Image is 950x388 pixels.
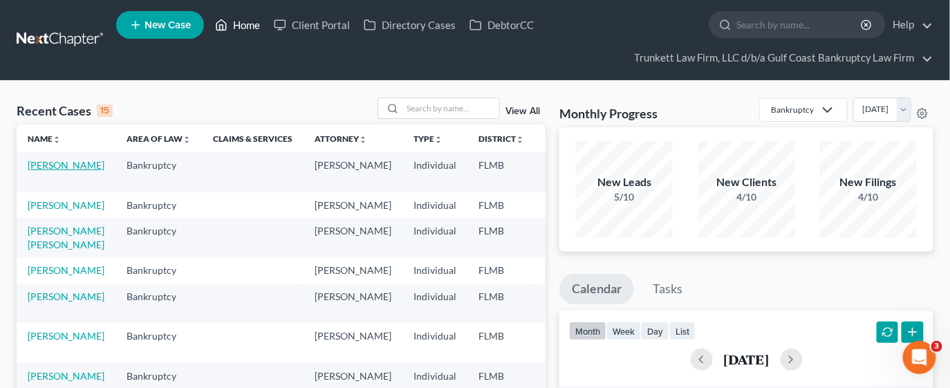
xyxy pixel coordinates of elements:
td: [PERSON_NAME] [304,192,402,218]
td: [PERSON_NAME] [304,258,402,284]
th: Claims & Services [202,124,304,152]
i: unfold_more [516,136,524,144]
a: Tasks [640,274,695,304]
td: Individual [402,192,467,218]
div: Recent Cases [17,102,113,119]
div: 5/10 [576,190,673,204]
i: unfold_more [53,136,61,144]
a: Client Portal [267,12,357,37]
i: unfold_more [183,136,191,144]
a: [PERSON_NAME] [28,370,104,382]
div: 15 [97,104,113,117]
td: Individual [402,258,467,284]
a: [PERSON_NAME] [28,199,104,211]
td: FLMB [467,323,535,362]
button: month [569,322,606,340]
td: 13 [535,323,604,362]
input: Search by name... [402,98,499,118]
td: Bankruptcy [115,152,202,192]
a: Home [208,12,267,37]
td: FLMB [467,152,535,192]
a: [PERSON_NAME] [28,290,104,302]
td: Bankruptcy [115,192,202,218]
td: [PERSON_NAME] [304,152,402,192]
td: Bankruptcy [115,258,202,284]
a: [PERSON_NAME] [28,264,104,276]
td: 7 [535,152,604,192]
a: Calendar [559,274,634,304]
a: View All [505,107,540,116]
a: Districtunfold_more [478,133,524,144]
td: Bankruptcy [115,323,202,362]
span: 3 [931,341,942,352]
a: [PERSON_NAME] [PERSON_NAME] [28,225,104,250]
a: Attorneyunfold_more [315,133,367,144]
div: New Leads [576,174,673,190]
div: New Clients [698,174,795,190]
a: Directory Cases [357,12,463,37]
td: 7 [535,192,604,218]
a: Trunkett Law Firm, LLC d/b/a Gulf Coast Bankruptcy Law Firm [627,46,933,71]
td: Individual [402,152,467,192]
td: FLMB [467,218,535,257]
td: FLMB [467,258,535,284]
h2: [DATE] [724,352,770,367]
td: [PERSON_NAME] [304,323,402,362]
td: Individual [402,218,467,257]
a: Help [886,12,933,37]
div: 4/10 [820,190,917,204]
td: 7 [535,258,604,284]
td: Bankruptcy [115,284,202,323]
button: week [606,322,641,340]
input: Search by name... [736,12,863,37]
div: 4/10 [698,190,795,204]
td: 7 [535,218,604,257]
button: day [641,322,669,340]
span: New Case [145,20,191,30]
td: 7 [535,284,604,323]
a: Nameunfold_more [28,133,61,144]
div: Bankruptcy [771,104,814,116]
iframe: Intercom live chat [903,341,936,374]
a: Typeunfold_more [413,133,443,144]
td: [PERSON_NAME] [304,218,402,257]
td: Bankruptcy [115,218,202,257]
div: New Filings [820,174,917,190]
h3: Monthly Progress [559,105,658,122]
a: [PERSON_NAME] [28,159,104,171]
td: FLMB [467,192,535,218]
td: [PERSON_NAME] [304,284,402,323]
a: DebtorCC [463,12,541,37]
td: FLMB [467,284,535,323]
button: list [669,322,696,340]
i: unfold_more [434,136,443,144]
a: [PERSON_NAME] [28,330,104,342]
td: Individual [402,284,467,323]
i: unfold_more [359,136,367,144]
a: Area of Lawunfold_more [127,133,191,144]
td: Individual [402,323,467,362]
